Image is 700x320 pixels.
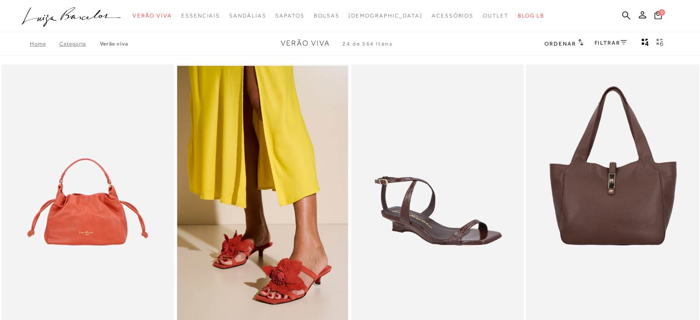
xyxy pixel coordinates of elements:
span: 0 [659,9,665,16]
a: BLOG LB [518,7,544,24]
a: noSubCategoriesText [275,7,304,24]
a: Verão Viva [100,41,128,47]
span: BLOG LB [518,12,544,19]
a: noSubCategoriesText [133,7,172,24]
a: noSubCategoriesText [348,7,422,24]
a: Categoria [59,41,99,47]
span: Bolsas [314,12,340,19]
a: noSubCategoriesText [181,7,220,24]
button: 0 [652,10,665,23]
a: Home [30,41,59,47]
span: Sandálias [229,12,266,19]
a: noSubCategoriesText [432,7,474,24]
a: noSubCategoriesText [229,7,266,24]
span: Outlet [483,12,509,19]
span: Acessórios [432,12,474,19]
a: FILTRAR [595,40,627,46]
a: noSubCategoriesText [483,7,509,24]
span: 24 de 564 itens [342,41,393,47]
a: noSubCategoriesText [314,7,340,24]
span: Essenciais [181,12,220,19]
span: Sapatos [275,12,304,19]
button: gridText6Desc [654,38,666,50]
span: Verão Viva [281,39,330,47]
span: Verão Viva [133,12,172,19]
button: Mostrar 4 produtos por linha [639,38,652,50]
span: Ordenar [544,41,576,47]
span: [DEMOGRAPHIC_DATA] [348,12,422,19]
